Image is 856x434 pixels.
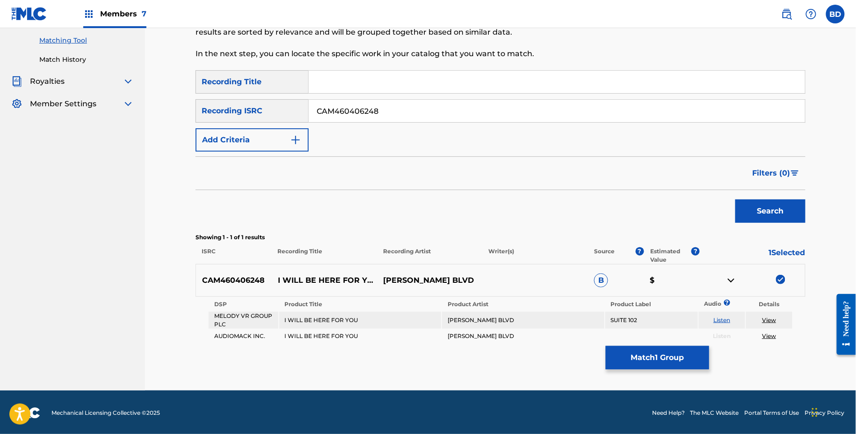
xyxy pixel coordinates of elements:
p: I WILL BE HERE FOR YOU [272,275,377,286]
button: Match1 Group [606,346,709,369]
p: Estimated Value [650,247,691,264]
a: Listen [713,316,730,324]
iframe: Chat Widget [809,389,856,434]
a: Need Help? [652,409,685,417]
td: MELODY VR GROUP PLC [209,312,278,329]
td: SUITE 102 [605,312,698,329]
th: DSP [209,298,278,311]
th: Product Label [605,298,698,311]
span: Mechanical Licensing Collective © 2025 [51,409,160,417]
td: I WILL BE HERE FOR YOU [279,330,442,343]
form: Search Form [196,70,805,228]
button: Search [735,199,805,223]
span: ? [727,300,727,306]
div: Help [802,5,820,23]
a: Privacy Policy [805,409,845,417]
p: CAM460406248 [196,275,272,286]
th: Product Title [279,298,442,311]
button: Add Criteria [196,128,309,152]
p: Recording Artist [377,247,483,264]
p: Audio [699,300,710,308]
img: deselect [776,275,785,284]
td: [PERSON_NAME] BLVD [442,312,604,329]
a: Matching Tool [39,36,134,45]
th: Details [746,298,792,311]
p: Writer(s) [482,247,588,264]
p: Source [595,247,615,264]
img: Top Rightsholders [83,8,94,20]
div: User Menu [826,5,845,23]
p: ISRC [196,247,271,264]
td: I WILL BE HERE FOR YOU [279,312,442,329]
img: expand [123,98,134,110]
p: 1 Selected [700,247,805,264]
td: [PERSON_NAME] BLVD [442,330,604,343]
a: Public Search [777,5,796,23]
a: The MLC Website [690,409,739,417]
img: MLC Logo [11,7,47,21]
span: ? [691,247,700,256]
span: B [594,273,608,287]
a: Portal Terms of Use [745,409,799,417]
img: contract [725,275,737,286]
span: 7 [142,9,146,18]
img: Royalties [11,76,22,87]
span: Member Settings [30,98,96,110]
span: Royalties [30,76,65,87]
span: Members [100,8,146,19]
img: help [805,8,817,20]
p: $ [644,275,699,286]
p: Listen [699,332,745,340]
button: Filters (0) [747,162,805,185]
img: filter [791,170,799,176]
a: View [762,332,776,339]
img: Member Settings [11,98,22,110]
p: Recording Title [271,247,377,264]
td: AUDIOMACK INC. [209,330,278,343]
th: Product Artist [442,298,604,311]
p: In the next step, you can locate the specific work in your catalog that you want to match. [196,48,665,59]
iframe: Resource Center [830,287,856,362]
span: Filters ( 0 ) [753,168,791,179]
p: Showing 1 - 1 of 1 results [196,233,805,242]
div: Drag [812,398,818,427]
img: expand [123,76,134,87]
a: Match History [39,55,134,65]
img: search [781,8,792,20]
img: 9d2ae6d4665cec9f34b9.svg [290,134,301,146]
p: [PERSON_NAME] BLVD [377,275,482,286]
a: View [762,316,776,324]
span: ? [636,247,644,256]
